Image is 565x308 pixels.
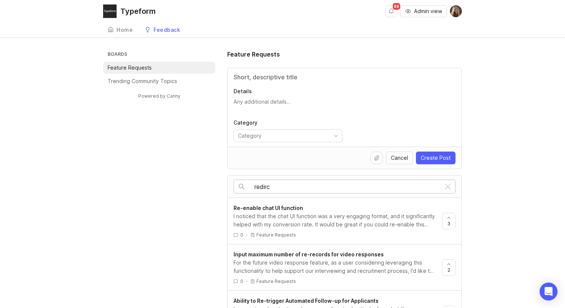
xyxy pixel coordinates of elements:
[386,152,413,164] button: Cancel
[414,7,442,15] span: Admin view
[391,154,408,162] span: Cancel
[240,232,243,238] span: 0
[400,5,447,17] button: Admin view
[447,220,450,227] span: 3
[234,88,456,95] p: Details
[246,232,247,238] div: ·
[238,132,329,140] input: Category
[442,213,456,229] button: 3
[234,250,442,284] a: Input maximum number of re-records for video responsesFor the future video response feature, as a...
[416,152,456,164] button: Create Post
[234,73,456,82] input: Title
[256,232,296,238] p: Feature Requests
[103,62,215,74] a: Feature Requests
[234,98,456,113] textarea: Details
[140,22,185,38] a: Feedback
[234,251,384,257] span: Input maximum number of re-records for video responses
[108,77,177,85] p: Trending Community Topics
[227,50,280,59] h1: Feature Requests
[421,154,451,162] span: Create Post
[385,5,397,17] button: Notifications
[106,50,215,60] h3: Boards
[234,205,303,211] span: Re-enable chat UI function
[108,64,152,71] p: Feature Requests
[137,92,182,100] a: Powered by Canny
[234,259,436,275] div: For the future video response feature, as a user considering leveraging this functionality to hel...
[240,278,243,284] span: 0
[234,212,436,229] div: I noticed that the chat UI function was a very engaging format, and it significantly helped with ...
[234,204,442,238] a: Re-enable chat UI functionI noticed that the chat UI function was a very engaging format, and it ...
[154,27,180,33] div: Feedback
[234,129,342,142] div: toggle menu
[246,278,247,284] div: ·
[234,298,379,304] span: Ability to Re-trigger Automated Follow-up for Applicants
[117,27,133,33] div: Home
[450,5,462,17] img: Laura Marco
[330,133,342,139] svg: toggle icon
[103,22,137,38] a: Home
[540,283,558,301] div: Open Intercom Messenger
[103,4,117,18] img: Typeform logo
[442,259,456,276] button: 2
[393,3,400,10] span: 99
[254,183,441,191] input: Search…
[120,7,156,15] div: Typeform
[234,119,342,126] p: Category
[103,75,215,87] a: Trending Community Topics
[256,278,296,284] p: Feature Requests
[448,267,450,273] span: 2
